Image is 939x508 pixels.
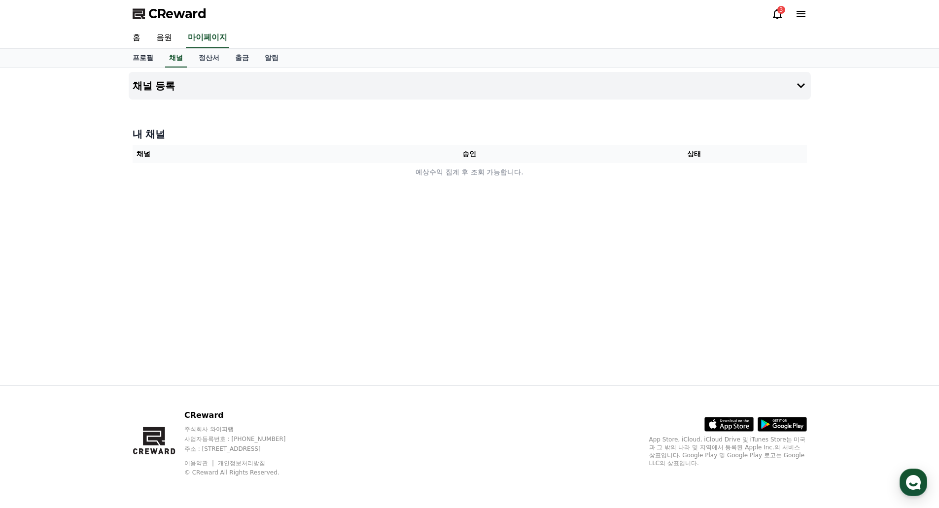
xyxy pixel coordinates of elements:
[582,145,806,163] th: 상태
[184,435,305,443] p: 사업자등록번호 : [PHONE_NUMBER]
[133,80,175,91] h4: 채널 등록
[184,425,305,433] p: 주식회사 와이피랩
[184,409,305,421] p: CReward
[90,328,102,336] span: 대화
[191,49,227,68] a: 정산서
[65,312,127,337] a: 대화
[184,460,215,467] a: 이용약관
[133,127,807,141] h4: 내 채널
[152,327,164,335] span: 설정
[184,445,305,453] p: 주소 : [STREET_ADDRESS]
[227,49,257,68] a: 출금
[257,49,286,68] a: 알림
[133,163,807,181] td: 예상수익 집계 후 조회 가능합니다.
[127,312,189,337] a: 설정
[129,72,811,100] button: 채널 등록
[218,460,265,467] a: 개인정보처리방침
[771,8,783,20] a: 3
[186,28,229,48] a: 마이페이지
[125,28,148,48] a: 홈
[148,6,207,22] span: CReward
[31,327,37,335] span: 홈
[357,145,582,163] th: 승인
[165,49,187,68] a: 채널
[148,28,180,48] a: 음원
[133,145,357,163] th: 채널
[125,49,161,68] a: 프로필
[133,6,207,22] a: CReward
[3,312,65,337] a: 홈
[649,436,807,467] p: App Store, iCloud, iCloud Drive 및 iTunes Store는 미국과 그 밖의 나라 및 지역에서 등록된 Apple Inc.의 서비스 상표입니다. Goo...
[777,6,785,14] div: 3
[184,469,305,476] p: © CReward All Rights Reserved.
